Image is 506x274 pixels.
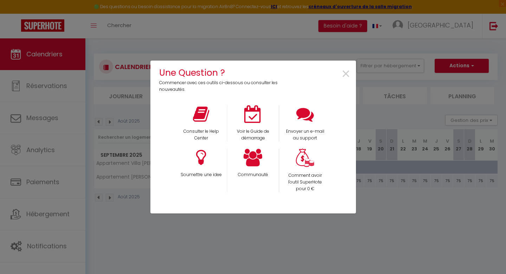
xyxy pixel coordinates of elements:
p: Voir le Guide de démarrage [232,128,274,142]
p: Commencer avec ces outils ci-dessous ou consulter les nouveautés. [159,80,283,93]
p: Envoyer un e-mail au support [284,128,326,142]
p: Comment avoir l'outil SuperHote pour 0 € [284,172,326,192]
p: Soumettre une idee [180,172,222,178]
p: Consulter le Help Center [180,128,222,142]
span: × [341,63,351,85]
img: Money bag [296,149,314,167]
button: Close [341,66,351,82]
p: Communauté [232,172,274,178]
h4: Une Question ? [159,66,283,80]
